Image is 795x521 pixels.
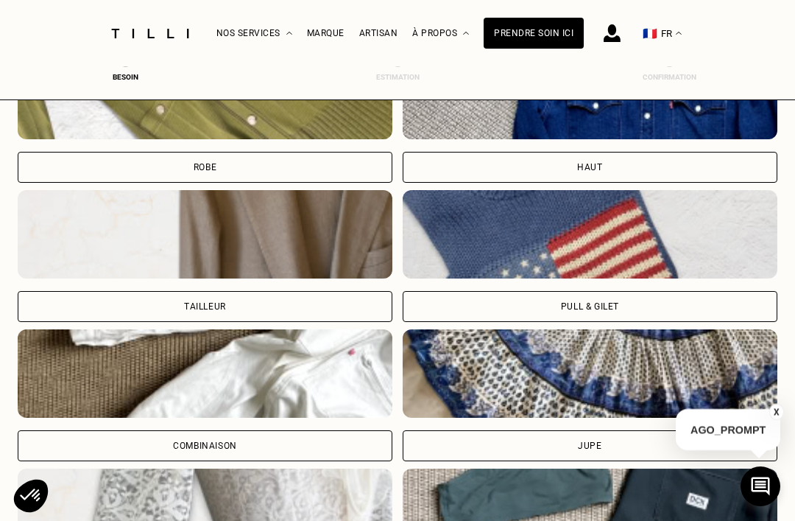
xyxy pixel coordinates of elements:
div: Tailleur [184,302,226,311]
div: Estimation [368,73,427,81]
button: 🇫🇷 FR [635,1,689,66]
div: Combinaison [173,441,237,450]
img: Logo du service de couturière Tilli [106,29,194,38]
img: Menu déroulant [286,32,292,35]
div: Haut [577,163,602,172]
div: À propos [412,1,469,66]
div: Pull & gilet [561,302,619,311]
img: Tilli retouche votre Jupe [403,329,777,418]
img: Menu déroulant à propos [463,32,469,35]
div: Jupe [578,441,601,450]
div: Nos services [216,1,292,66]
div: Robe [194,163,216,172]
img: Tilli retouche votre Tailleur [18,190,392,279]
img: Tilli retouche votre Combinaison [18,329,392,418]
img: icône connexion [604,24,621,42]
a: Prendre soin ici [484,18,584,49]
img: menu déroulant [676,32,682,35]
img: Tilli retouche votre Pull & gilet [403,190,777,279]
p: AGO_PROMPT [676,409,780,450]
span: 🇫🇷 [643,27,657,41]
a: Artisan [359,28,398,38]
div: Besoin [96,73,155,81]
div: Confirmation [640,73,699,81]
button: X [769,404,784,420]
a: Marque [307,28,344,38]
